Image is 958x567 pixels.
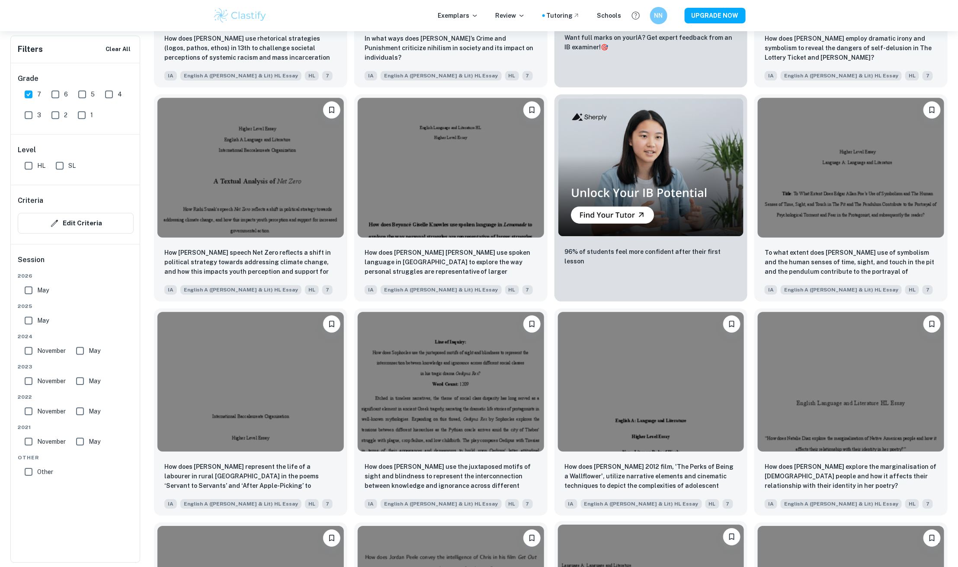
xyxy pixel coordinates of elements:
button: Bookmark [923,315,941,333]
span: Other [37,467,53,477]
span: 2022 [18,393,134,401]
span: English A ([PERSON_NAME] & Lit) HL Essay [381,285,502,295]
span: 7 [322,71,333,80]
a: BookmarkHow does Beyoncé Giselle Knowles use spoken language in Lemonade to explore the way perso... [354,94,548,301]
span: 5 [91,90,95,99]
p: Want full marks on your IA ? Get expert feedback from an IB examiner! [565,33,737,52]
span: IA [164,499,177,509]
div: Tutoring [547,11,580,20]
span: HL [905,71,919,80]
button: Bookmark [523,101,541,119]
span: 2 [64,110,67,120]
a: BookmarkHow does Robert Frost represent the life of a labourer in rural America in the poems ‘Ser... [154,308,347,516]
a: BookmarkHow does Sophocles use the juxtaposed motifs of sight and blindness to represent the inte... [354,308,548,516]
p: To what extent does Edgar Allan Poe's use of symbolism and the human senses of time, sight, and t... [765,248,937,277]
img: English A (Lang & Lit) HL Essay IA example thumbnail: How does Stephen Chbosky's 2012 film, 'T [558,312,744,452]
span: May [89,346,100,356]
p: How does Natalie Diaz explore the marginalisation of Native American people and how it affects th... [765,462,937,490]
button: Bookmark [323,529,340,547]
h6: Level [18,145,134,155]
p: How does Beyoncé Giselle Knowles use spoken language in Lemonade to explore the way personal stru... [365,248,537,277]
button: Bookmark [723,528,740,545]
span: English A ([PERSON_NAME] & Lit) HL Essay [781,71,902,80]
span: IA [765,499,777,509]
span: SL [68,161,76,170]
button: Bookmark [923,101,941,119]
span: 6 [64,90,68,99]
p: How Rishi Sunak's speech Net Zero reflects a shift in political strategy towards addressing clima... [164,248,337,277]
span: 2021 [18,423,134,431]
span: English A ([PERSON_NAME] & Lit) HL Essay [581,499,702,509]
span: 7 [322,499,333,509]
span: 7 [923,71,933,80]
span: 7 [322,285,333,295]
p: How does Sophocles use the juxtaposed motifs of sight and blindness to represent the interconnect... [365,462,537,491]
span: May [89,376,100,386]
a: BookmarkHow Rishi Sunak's speech Net Zero reflects a shift in political strategy towards addressi... [154,94,347,301]
span: May [89,437,100,446]
span: 7 [522,499,533,509]
span: English A ([PERSON_NAME] & Lit) HL Essay [180,499,301,509]
h6: NN [654,11,663,20]
button: Bookmark [723,315,740,333]
img: Clastify logo [213,7,268,24]
button: NN [650,7,667,24]
span: November [37,437,66,446]
p: In what ways does Dostoyevsky’s Crime and Punishment criticize nihilism in society and its impact... [365,34,537,62]
a: BookmarkHow does Stephen Chbosky's 2012 film, 'The Perks of Being a Wallflower', utilize narrativ... [554,308,748,516]
span: HL [505,71,519,80]
h6: Grade [18,74,134,84]
span: 7 [522,71,533,80]
span: 2024 [18,333,134,340]
span: 3 [37,110,41,120]
button: Bookmark [523,315,541,333]
span: Other [18,454,134,461]
img: English A (Lang & Lit) HL Essay IA example thumbnail: How does Natalie Diaz explore the margin [758,312,944,452]
h6: Session [18,255,134,272]
button: Bookmark [323,101,340,119]
span: 7 [522,285,533,295]
a: Schools [597,11,622,20]
span: November [37,346,66,356]
button: Help and Feedback [628,8,643,23]
span: IA [365,499,377,509]
p: How does Robert Frost represent the life of a labourer in rural America in the poems ‘Servant to ... [164,462,337,491]
img: English A (Lang & Lit) HL Essay IA example thumbnail: To what extent does Edgar Allan Poe's us [758,98,944,237]
a: BookmarkTo what extent does Edgar Allan Poe's use of symbolism and the human senses of time, sigh... [754,94,948,301]
span: IA [765,71,777,80]
h6: Filters [18,43,43,55]
button: Clear All [103,43,133,56]
button: Bookmark [923,529,941,547]
img: English A (Lang & Lit) HL Essay IA example thumbnail: How does Sophocles use the juxtaposed mo [358,312,544,452]
span: HL [505,285,519,295]
span: HL [305,499,319,509]
button: Bookmark [323,315,340,333]
a: BookmarkHow does Natalie Diaz explore the marginalisation of Native American people and how it af... [754,308,948,516]
p: 96% of students feel more confident after their first lesson [565,247,737,266]
span: IA [164,71,177,80]
button: Edit Criteria [18,213,134,234]
p: How does Anton Chekhov employ dramatic irony and symbolism to reveal the dangers of self-delusion... [765,34,937,62]
span: 7 [923,499,933,509]
span: HL [905,285,919,295]
span: 1 [90,110,93,120]
span: 2023 [18,363,134,371]
span: 7 [923,285,933,295]
button: Bookmark [523,529,541,547]
span: 2026 [18,272,134,280]
span: English A ([PERSON_NAME] & Lit) HL Essay [180,71,301,80]
img: Thumbnail [558,98,744,237]
p: Exemplars [438,11,478,20]
span: HL [705,499,719,509]
span: HL [305,285,319,295]
p: Review [496,11,525,20]
a: Thumbnail96% of students feel more confident after their first lesson [554,94,748,301]
h6: Criteria [18,195,43,206]
span: 2025 [18,302,134,310]
span: English A ([PERSON_NAME] & Lit) HL Essay [180,285,301,295]
span: English A ([PERSON_NAME] & Lit) HL Essay [381,499,502,509]
img: English A (Lang & Lit) HL Essay IA example thumbnail: How Rishi Sunak's speech Net Zero reflec [157,98,344,237]
span: 4 [118,90,122,99]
